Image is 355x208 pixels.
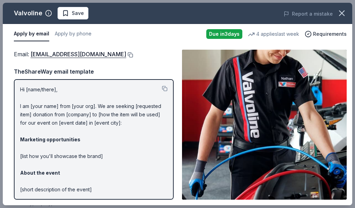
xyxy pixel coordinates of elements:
a: [EMAIL_ADDRESS][DOMAIN_NAME] [31,50,126,59]
button: Requirements [305,30,347,38]
div: TheShareWay email template [14,67,174,76]
div: Due in 3 days [206,29,242,39]
strong: Marketing opportunities [20,136,80,142]
button: Report a mistake [284,10,333,18]
strong: About the event [20,170,60,176]
button: Save [58,7,88,19]
div: Valvoline [14,8,42,19]
span: Save [72,9,84,17]
div: 4 applies last week [248,30,299,38]
button: Apply by phone [55,27,92,41]
span: Requirements [313,30,347,38]
img: Image for Valvoline [182,50,347,200]
span: Email : [14,51,126,58]
button: Apply by email [14,27,49,41]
